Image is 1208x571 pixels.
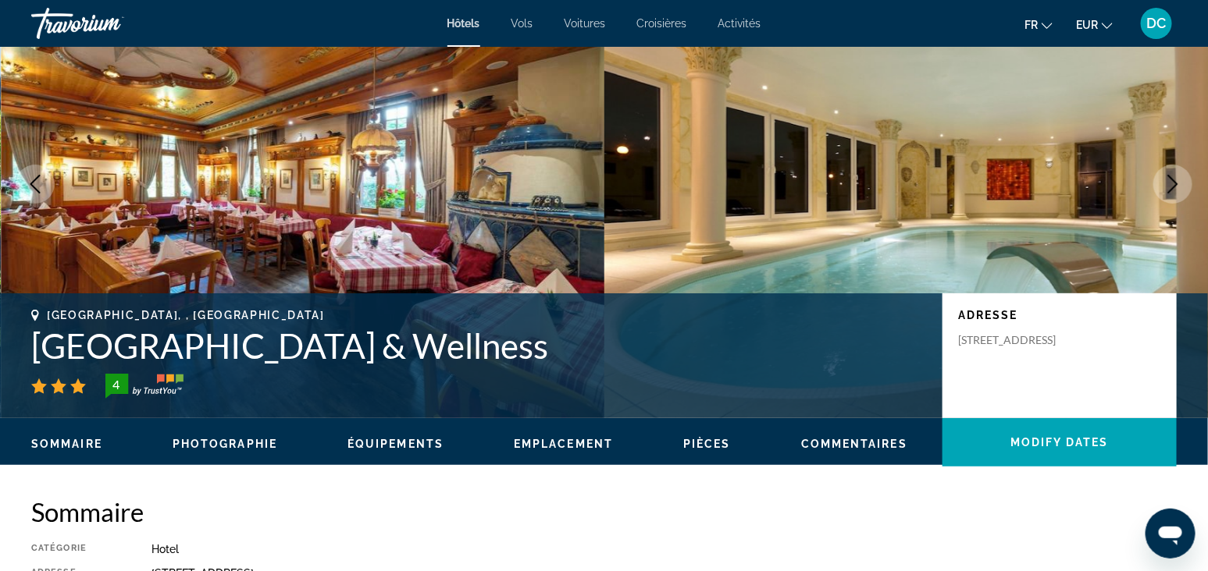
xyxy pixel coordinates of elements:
[1076,19,1098,31] span: EUR
[683,438,731,450] span: Pièces
[31,496,1177,527] h2: Sommaire
[173,438,277,450] span: Photographie
[565,17,606,30] a: Voitures
[1024,19,1038,31] span: fr
[1136,7,1177,40] button: User Menu
[31,437,102,451] button: Sommaire
[1153,165,1192,204] button: Next image
[101,375,132,394] div: 4
[31,438,102,450] span: Sommaire
[1146,509,1196,559] iframe: Button to launch messaging window
[514,438,613,450] span: Emplacement
[943,418,1177,466] button: Modify Dates
[683,437,731,451] button: Pièces
[31,543,112,555] div: Catégorie
[105,374,184,399] img: TrustYou guest rating badge
[958,309,1161,321] p: Adresse
[47,309,325,321] span: [GEOGRAPHIC_DATA], , [GEOGRAPHIC_DATA]
[801,438,907,450] span: Commentaires
[958,333,1083,347] p: [STREET_ADDRESS]
[1147,16,1167,31] span: DC
[31,325,927,366] h1: [GEOGRAPHIC_DATA] & Wellness
[801,437,907,451] button: Commentaires
[511,17,533,30] a: Vols
[718,17,761,30] a: Activités
[347,438,444,450] span: Équipements
[447,17,480,30] a: Hôtels
[1010,436,1108,449] span: Modify Dates
[514,437,613,451] button: Emplacement
[637,17,687,30] a: Croisières
[16,165,55,204] button: Previous image
[1076,13,1113,36] button: Change currency
[347,437,444,451] button: Équipements
[173,437,277,451] button: Photographie
[151,543,1177,555] div: Hotel
[31,3,187,44] a: Travorium
[1024,13,1053,36] button: Change language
